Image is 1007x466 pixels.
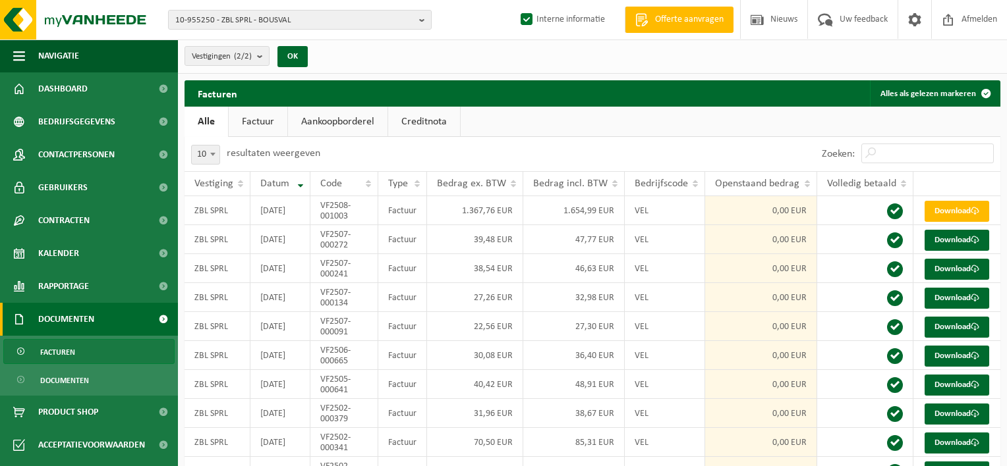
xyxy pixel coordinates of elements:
[827,178,896,189] span: Volledig betaald
[38,303,94,336] span: Documenten
[250,283,310,312] td: [DATE]
[378,312,427,341] td: Factuur
[427,341,523,370] td: 30,08 EUR
[288,107,388,137] a: Aankoopborderel
[705,399,817,428] td: 0,00 EUR
[925,403,989,425] a: Download
[625,399,705,428] td: VEL
[652,13,727,26] span: Offerte aanvragen
[234,52,252,61] count: (2/2)
[260,178,289,189] span: Datum
[635,178,688,189] span: Bedrijfscode
[523,399,625,428] td: 38,67 EUR
[523,312,625,341] td: 27,30 EUR
[378,399,427,428] td: Factuur
[523,225,625,254] td: 47,77 EUR
[185,312,250,341] td: ZBL SPRL
[310,428,378,457] td: VF2502-000341
[38,237,79,270] span: Kalender
[229,107,287,137] a: Factuur
[38,171,88,204] span: Gebruikers
[310,225,378,254] td: VF2507-000272
[427,370,523,399] td: 40,42 EUR
[388,107,460,137] a: Creditnota
[310,370,378,399] td: VF2505-000641
[378,428,427,457] td: Factuur
[705,312,817,341] td: 0,00 EUR
[310,196,378,225] td: VF2508-001003
[250,428,310,457] td: [DATE]
[185,370,250,399] td: ZBL SPRL
[250,254,310,283] td: [DATE]
[3,339,175,364] a: Facturen
[625,254,705,283] td: VEL
[427,312,523,341] td: 22,56 EUR
[523,370,625,399] td: 48,91 EUR
[523,341,625,370] td: 36,40 EUR
[378,225,427,254] td: Factuur
[378,283,427,312] td: Factuur
[625,283,705,312] td: VEL
[194,178,233,189] span: Vestiging
[38,204,90,237] span: Contracten
[168,10,432,30] button: 10-955250 - ZBL SPRL - BOUSVAL
[185,399,250,428] td: ZBL SPRL
[38,428,145,461] span: Acceptatievoorwaarden
[925,375,989,396] a: Download
[625,341,705,370] td: VEL
[38,39,79,72] span: Navigatie
[625,312,705,341] td: VEL
[925,230,989,251] a: Download
[625,196,705,225] td: VEL
[705,341,817,370] td: 0,00 EUR
[378,196,427,225] td: Factuur
[192,47,252,66] span: Vestigingen
[320,178,342,189] span: Code
[925,288,989,309] a: Download
[705,225,817,254] td: 0,00 EUR
[523,254,625,283] td: 46,63 EUR
[191,145,220,165] span: 10
[250,196,310,225] td: [DATE]
[185,46,270,66] button: Vestigingen(2/2)
[625,7,734,33] a: Offerte aanvragen
[310,312,378,341] td: VF2507-000091
[822,149,855,159] label: Zoeken:
[175,11,414,30] span: 10-955250 - ZBL SPRL - BOUSVAL
[523,283,625,312] td: 32,98 EUR
[437,178,506,189] span: Bedrag ex. BTW
[388,178,408,189] span: Type
[185,283,250,312] td: ZBL SPRL
[40,368,89,393] span: Documenten
[925,432,989,453] a: Download
[523,428,625,457] td: 85,31 EUR
[185,107,228,137] a: Alle
[185,341,250,370] td: ZBL SPRL
[250,312,310,341] td: [DATE]
[310,254,378,283] td: VF2507-000241
[38,138,115,171] span: Contactpersonen
[38,396,98,428] span: Product Shop
[250,370,310,399] td: [DATE]
[310,341,378,370] td: VF2506-000665
[38,105,115,138] span: Bedrijfsgegevens
[250,399,310,428] td: [DATE]
[625,428,705,457] td: VEL
[277,46,308,67] button: OK
[705,196,817,225] td: 0,00 EUR
[427,254,523,283] td: 38,54 EUR
[625,370,705,399] td: VEL
[227,148,320,159] label: resultaten weergeven
[40,340,75,365] span: Facturen
[185,428,250,457] td: ZBL SPRL
[625,225,705,254] td: VEL
[523,196,625,225] td: 1.654,99 EUR
[427,283,523,312] td: 27,26 EUR
[427,428,523,457] td: 70,50 EUR
[925,259,989,280] a: Download
[3,367,175,392] a: Documenten
[192,145,219,164] span: 10
[185,225,250,254] td: ZBL SPRL
[378,254,427,283] td: Factuur
[705,370,817,399] td: 0,00 EUR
